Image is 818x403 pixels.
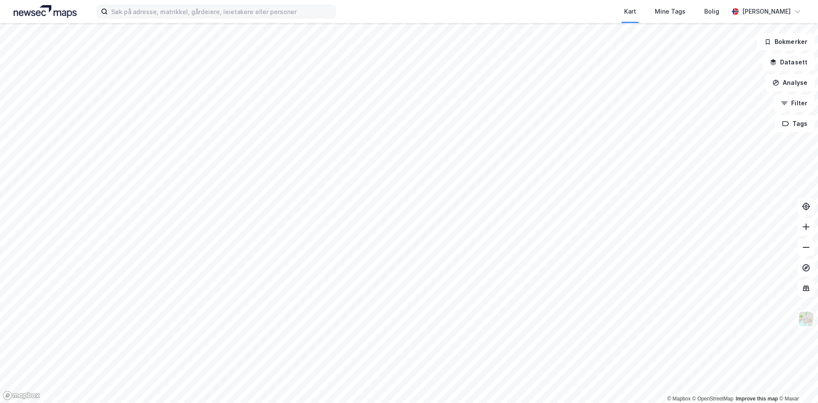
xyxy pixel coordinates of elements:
input: Søk på adresse, matrikkel, gårdeiere, leietakere eller personer [108,5,335,18]
img: logo.a4113a55bc3d86da70a041830d287a7e.svg [14,5,77,18]
div: Mine Tags [655,6,686,17]
iframe: Chat Widget [775,362,818,403]
div: Kontrollprogram for chat [775,362,818,403]
div: [PERSON_NAME] [742,6,791,17]
div: Bolig [704,6,719,17]
div: Kart [624,6,636,17]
